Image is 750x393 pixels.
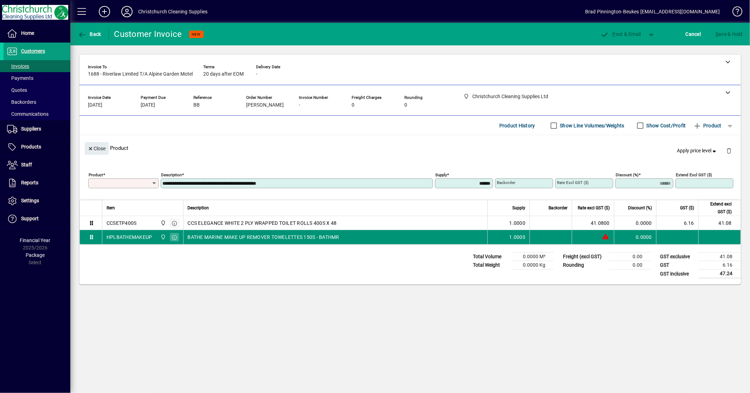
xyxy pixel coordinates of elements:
[246,102,284,108] span: [PERSON_NAME]
[684,28,703,40] button: Cancel
[116,5,138,18] button: Profile
[21,216,39,221] span: Support
[7,99,36,105] span: Backorders
[600,31,641,37] span: ost & Email
[21,48,45,54] span: Customers
[352,102,354,108] span: 0
[497,180,515,185] mat-label: Backorder
[188,204,209,212] span: Description
[645,122,686,129] label: Show Cost/Profit
[21,180,38,185] span: Reports
[576,220,610,227] div: 41.0800
[404,102,407,108] span: 0
[21,162,32,167] span: Staff
[4,96,70,108] a: Backorders
[549,204,568,212] span: Backorder
[4,138,70,156] a: Products
[609,261,651,270] td: 0.00
[4,60,70,72] a: Invoices
[114,28,182,40] div: Customer Invoice
[21,144,41,150] span: Products
[714,28,744,40] button: Save & Hold
[699,253,741,261] td: 41.08
[557,180,589,185] mat-label: Rate excl GST ($)
[613,31,616,37] span: P
[512,204,525,212] span: Supply
[656,270,699,278] td: GST inclusive
[435,172,447,177] mat-label: Supply
[141,102,155,108] span: [DATE]
[469,261,512,270] td: Total Weight
[188,234,339,241] span: BATHE MARINE MAKE UP REMOVER TOWELETTES 150S - BATHMR
[88,102,102,108] span: [DATE]
[159,219,167,227] span: Christchurch Cleaning Supplies Ltd
[21,198,39,203] span: Settings
[676,172,712,177] mat-label: Extend excl GST ($)
[21,30,34,36] span: Home
[7,75,33,81] span: Payments
[656,261,699,270] td: GST
[698,216,741,230] td: 41.08
[4,192,70,210] a: Settings
[85,142,109,155] button: Close
[79,135,741,161] div: Product
[609,253,651,261] td: 0.00
[509,234,526,241] span: 1.0000
[690,119,725,132] button: Product
[703,200,732,216] span: Extend excl GST ($)
[26,252,45,258] span: Package
[299,102,300,108] span: -
[192,32,201,37] span: NEW
[93,5,116,18] button: Add
[83,145,110,151] app-page-header-button: Close
[4,108,70,120] a: Communications
[496,119,538,132] button: Product History
[159,233,167,241] span: Christchurch Cleaning Supplies Ltd
[509,220,526,227] span: 1.0000
[161,172,182,177] mat-label: Description
[78,31,101,37] span: Back
[469,253,512,261] td: Total Volume
[720,142,737,159] button: Delete
[4,174,70,192] a: Reports
[614,216,656,230] td: 0.0000
[4,210,70,228] a: Support
[716,31,718,37] span: S
[4,84,70,96] a: Quotes
[656,253,699,261] td: GST exclusive
[70,28,109,40] app-page-header-button: Back
[720,147,737,154] app-page-header-button: Delete
[693,120,722,131] span: Product
[512,261,554,270] td: 0.0000 Kg
[188,220,337,227] span: CCS ELEGANCE WHITE 2 PLY WRAPPED TOILET ROLLS 400S X 48
[680,204,694,212] span: GST ($)
[203,71,244,77] span: 20 days after EOM
[107,204,115,212] span: Item
[559,261,609,270] td: Rounding
[512,253,554,261] td: 0.0000 M³
[20,237,51,243] span: Financial Year
[716,28,743,40] span: ave & Hold
[499,120,535,131] span: Product History
[628,204,652,212] span: Discount (%)
[674,145,721,157] button: Apply price level
[138,6,207,17] div: Christchurch Cleaning Supplies
[21,126,41,132] span: Suppliers
[656,216,698,230] td: 6.16
[256,71,257,77] span: -
[578,204,610,212] span: Rate excl GST ($)
[76,28,103,40] button: Back
[7,111,49,117] span: Communications
[4,156,70,174] a: Staff
[727,1,741,24] a: Knowledge Base
[88,71,193,77] span: 1688 - Riverlaw Limited T/A Alpine Garden Motel
[107,220,137,227] div: CCSETP400S
[677,147,718,154] span: Apply price level
[699,261,741,270] td: 6.16
[559,122,624,129] label: Show Line Volumes/Weights
[107,234,152,241] div: HPLBATHEMAKEUP
[686,28,701,40] span: Cancel
[88,143,106,154] span: Close
[559,253,609,261] td: Freight (excl GST)
[7,87,27,93] span: Quotes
